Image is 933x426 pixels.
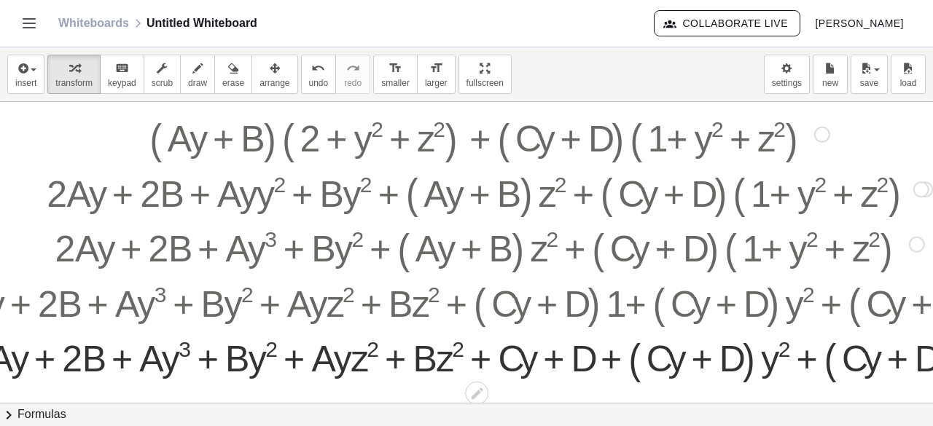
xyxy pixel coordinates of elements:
span: [PERSON_NAME] [815,17,904,29]
span: draw [188,78,207,88]
button: insert [7,55,44,94]
div: Edit math [465,382,488,405]
span: keypad [108,78,136,88]
i: format_size [389,60,402,77]
button: settings [764,55,810,94]
button: erase [214,55,252,94]
button: format_sizesmaller [373,55,418,94]
i: keyboard [115,60,129,77]
span: insert [15,78,36,88]
span: new [822,78,838,88]
span: undo [309,78,329,88]
a: Whiteboards [58,16,129,31]
span: fullscreen [466,78,504,88]
span: Collaborate Live [666,17,788,30]
button: load [891,55,926,94]
button: format_sizelarger [417,55,456,94]
i: redo [346,60,360,77]
span: transform [55,78,93,88]
button: transform [47,55,101,94]
button: arrange [251,55,297,94]
i: format_size [429,60,443,77]
span: save [860,78,878,88]
i: undo [311,60,325,77]
button: new [813,55,848,94]
button: save [851,55,888,94]
button: Toggle navigation [17,12,41,35]
button: [PERSON_NAME] [803,10,916,36]
span: load [900,78,917,88]
span: arrange [259,78,289,88]
button: fullscreen [458,55,512,94]
button: keyboardkeypad [100,55,144,94]
span: redo [344,78,362,88]
span: settings [772,78,802,88]
button: draw [180,55,215,94]
button: undoundo [301,55,337,94]
span: larger [425,78,448,88]
button: redoredo [335,55,370,94]
button: Collaborate Live [654,10,800,36]
span: smaller [381,78,410,88]
span: scrub [152,78,173,88]
button: scrub [144,55,181,94]
span: erase [222,78,244,88]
